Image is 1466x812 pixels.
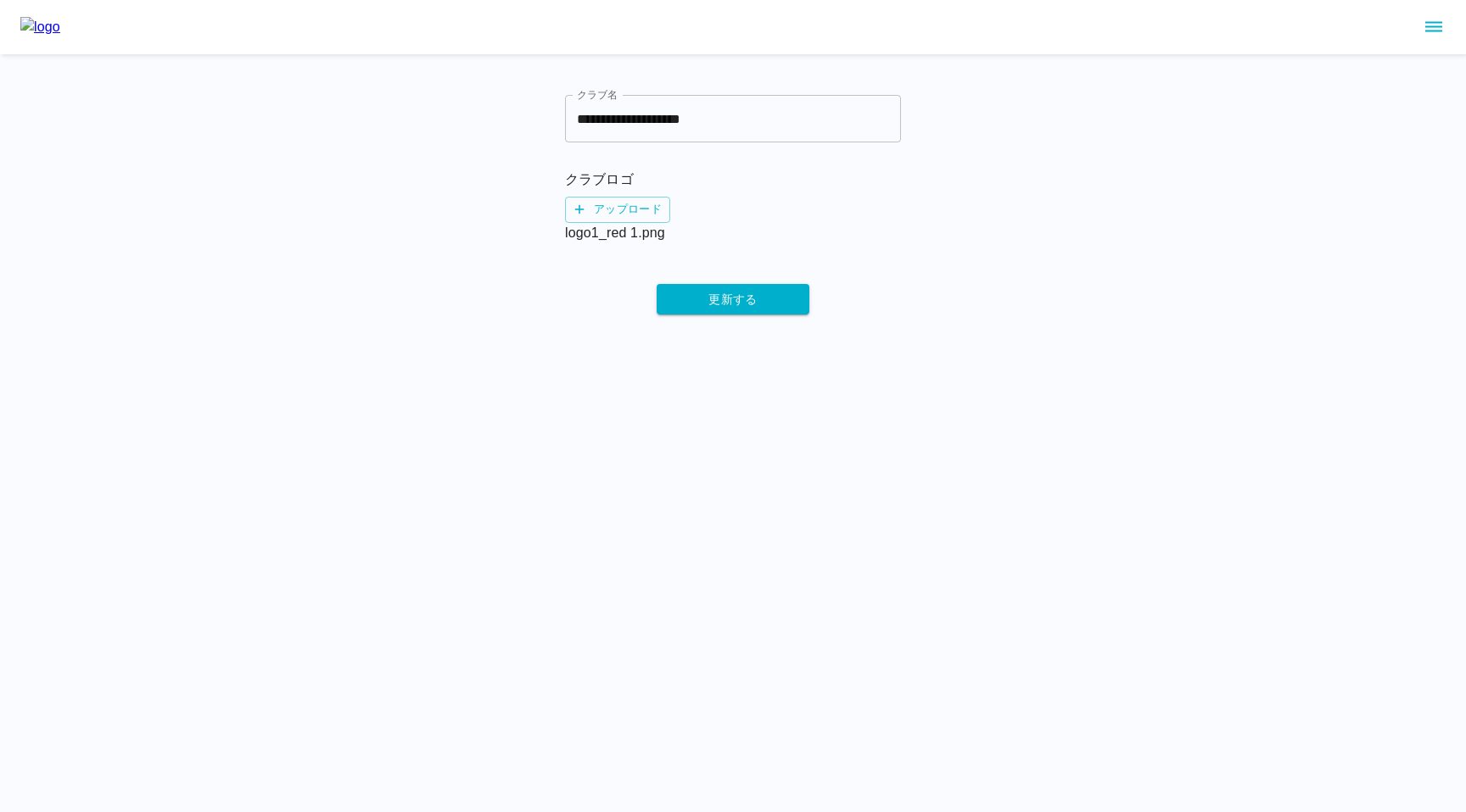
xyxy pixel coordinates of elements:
label: クラブ名 [577,87,618,102]
p: クラブロゴ [565,170,901,190]
button: 更新する [657,284,809,315]
p: logo1_red 1.png [565,223,901,243]
label: アップロード [565,197,670,223]
button: sidemenu [1419,13,1448,42]
img: logo [20,17,60,37]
